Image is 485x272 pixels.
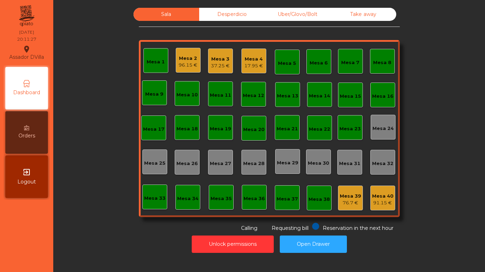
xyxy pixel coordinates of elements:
[17,178,36,186] span: Logout
[339,125,361,132] div: Mesa 23
[22,45,31,53] i: location_on
[309,126,330,133] div: Mesa 22
[372,125,394,132] div: Mesa 24
[18,4,35,28] img: qpiato
[177,195,198,202] div: Mesa 34
[310,59,328,67] div: Mesa 6
[176,91,198,98] div: Mesa 10
[243,92,264,99] div: Mesa 12
[308,160,329,167] div: Mesa 30
[372,93,393,100] div: Mesa 16
[244,195,265,202] div: Mesa 36
[9,44,44,62] div: Assador DVilla
[199,8,265,21] div: Desperdicio
[133,8,199,21] div: Sala
[272,225,309,231] span: Requesting bill
[340,93,361,100] div: Mesa 15
[144,160,165,167] div: Mesa 25
[19,29,34,35] div: [DATE]
[18,132,35,140] span: Orders
[339,160,360,167] div: Mesa 31
[179,55,197,62] div: Mesa 2
[244,56,263,63] div: Mesa 4
[265,8,331,21] div: Uber/Glovo/Bolt
[372,160,393,167] div: Mesa 32
[210,160,231,167] div: Mesa 27
[373,59,391,66] div: Mesa 8
[176,125,198,132] div: Mesa 18
[210,92,231,99] div: Mesa 11
[277,125,298,132] div: Mesa 21
[331,8,396,21] div: Take away
[179,62,197,69] div: 96.15 €
[22,168,31,176] i: exit_to_app
[244,62,263,69] div: 17.95 €
[277,92,298,100] div: Mesa 13
[211,62,230,69] div: 37.25 €
[323,225,393,231] span: Reservation in the next hour
[277,159,298,166] div: Mesa 29
[309,196,330,203] div: Mesa 38
[143,126,164,133] div: Mesa 17
[145,91,163,98] div: Mesa 9
[211,56,230,63] div: Mesa 3
[309,92,330,100] div: Mesa 14
[243,160,265,167] div: Mesa 28
[280,236,347,253] button: Open Drawer
[211,195,232,202] div: Mesa 35
[144,195,165,202] div: Mesa 33
[17,36,36,42] div: 20:11:27
[241,225,257,231] span: Calling
[277,195,298,203] div: Mesa 37
[147,58,165,66] div: Mesa 1
[210,125,231,132] div: Mesa 19
[192,236,274,253] button: Unlock permissions
[340,193,361,200] div: Mesa 39
[13,89,40,96] span: Dashboard
[340,199,361,206] div: 76.7 €
[341,59,359,66] div: Mesa 7
[372,193,393,200] div: Mesa 40
[372,199,393,206] div: 91.15 €
[278,60,296,67] div: Mesa 5
[243,126,265,133] div: Mesa 20
[176,160,198,167] div: Mesa 26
